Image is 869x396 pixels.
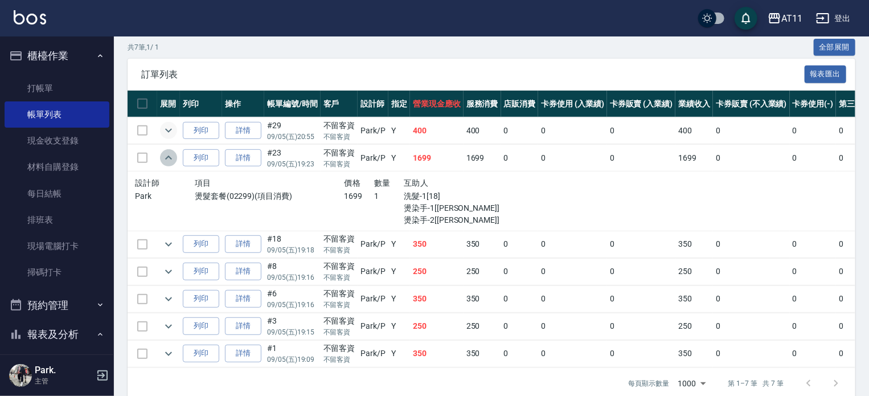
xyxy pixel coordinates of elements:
th: 卡券販賣 (不入業績) [713,91,789,117]
span: 設計師 [135,178,159,187]
td: #3 [264,313,321,340]
th: 帳單編號/時間 [264,91,321,117]
td: 250 [675,313,713,340]
td: 0 [790,117,837,144]
td: 350 [675,285,713,312]
td: 0 [538,258,607,285]
td: 350 [464,285,501,312]
td: 0 [538,117,607,144]
td: Y [388,313,410,340]
p: 09/05 (五) 19:18 [267,245,318,255]
h5: Park. [35,365,93,376]
button: 預約管理 [5,291,109,320]
p: 每頁顯示數量 [628,378,669,389]
td: Park /P [358,285,388,312]
th: 設計師 [358,91,388,117]
th: 展開 [157,91,180,117]
span: 訂單列表 [141,69,805,80]
td: 350 [464,231,501,258]
a: 詳情 [225,122,261,140]
td: 250 [410,258,464,285]
div: 不留客資 [323,315,355,327]
td: 250 [464,258,501,285]
td: 1699 [410,145,464,172]
p: 共 7 筆, 1 / 1 [128,42,159,52]
td: 0 [501,117,539,144]
td: 0 [713,285,789,312]
td: 0 [713,117,789,144]
td: Park /P [358,117,388,144]
div: 不留客資 [323,342,355,354]
div: 不留客資 [323,260,355,272]
button: 報表匯出 [805,66,847,83]
td: 0 [538,145,607,172]
button: AT11 [763,7,807,30]
a: 詳情 [225,317,261,335]
td: 350 [675,231,713,258]
a: 每日結帳 [5,181,109,207]
p: 1 [374,190,404,202]
button: 列印 [183,122,219,140]
button: expand row [160,149,177,166]
th: 列印 [180,91,222,117]
td: 400 [675,117,713,144]
td: 0 [790,258,837,285]
img: Person [9,364,32,387]
a: 詳情 [225,235,261,253]
td: Park /P [358,231,388,258]
td: 0 [501,313,539,340]
td: 350 [464,340,501,367]
p: 燙染手-1[[PERSON_NAME]] [404,202,493,214]
td: 400 [410,117,464,144]
div: 不留客資 [323,288,355,300]
p: 09/05 (五) 19:15 [267,327,318,337]
td: 0 [501,145,539,172]
td: 0 [607,258,676,285]
td: #29 [264,117,321,144]
td: 0 [713,313,789,340]
a: 詳情 [225,345,261,362]
button: save [735,7,757,30]
th: 卡券使用(-) [790,91,837,117]
td: 0 [501,285,539,312]
th: 卡券販賣 (入業績) [607,91,676,117]
th: 操作 [222,91,264,117]
td: 0 [607,313,676,340]
div: 不留客資 [323,147,355,159]
th: 業績收入 [675,91,713,117]
button: expand row [160,345,177,362]
td: Y [388,285,410,312]
th: 指定 [388,91,410,117]
td: Y [388,145,410,172]
td: 350 [410,285,464,312]
td: Y [388,340,410,367]
a: 排班表 [5,207,109,233]
p: 不留客資 [323,327,355,337]
button: expand row [160,318,177,335]
p: 主管 [35,376,93,386]
td: 0 [790,231,837,258]
td: Y [388,231,410,258]
td: 0 [790,285,837,312]
td: #8 [264,258,321,285]
p: 09/05 (五) 20:55 [267,132,318,142]
p: 洗髮-1[18] [404,190,493,202]
td: 0 [538,231,607,258]
button: 登出 [811,8,855,29]
td: Park /P [358,258,388,285]
a: 報表目錄 [5,354,109,380]
td: 0 [790,313,837,340]
p: 不留客資 [323,159,355,169]
button: expand row [160,291,177,308]
td: 0 [607,285,676,312]
p: 不留客資 [323,132,355,142]
span: 價格 [344,178,360,187]
th: 服務消費 [464,91,501,117]
td: 0 [607,117,676,144]
th: 卡券使用 (入業績) [538,91,607,117]
td: 0 [713,145,789,172]
div: AT11 [781,11,802,26]
a: 打帳單 [5,75,109,101]
td: 350 [410,340,464,367]
p: 09/05 (五) 19:23 [267,159,318,169]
